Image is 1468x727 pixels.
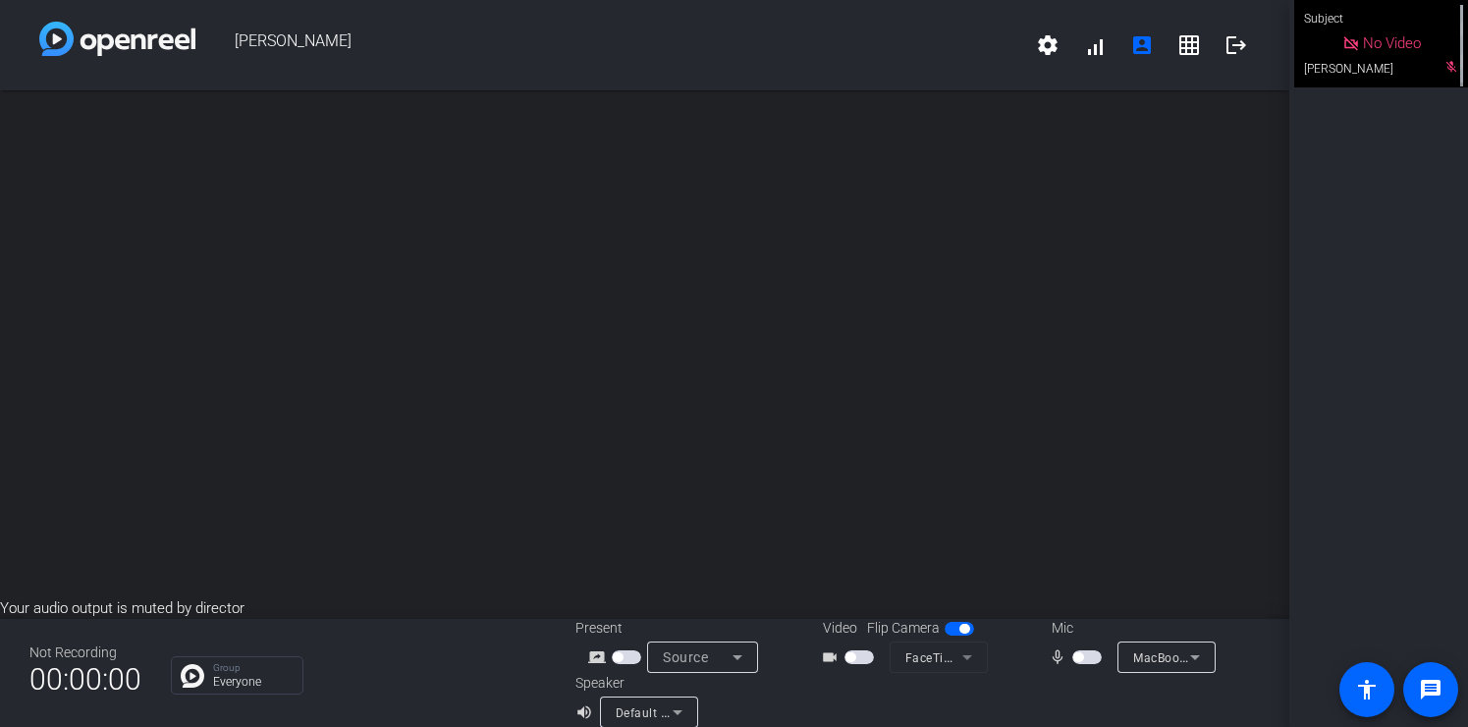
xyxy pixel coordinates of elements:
p: Group [213,663,293,673]
mat-icon: settings [1036,33,1060,57]
mat-icon: account_box [1130,33,1154,57]
img: Chat Icon [181,664,204,688]
span: [PERSON_NAME] [195,22,1024,69]
mat-icon: accessibility [1355,678,1379,701]
mat-icon: grid_on [1177,33,1201,57]
button: signal_cellular_alt [1071,22,1118,69]
span: MacBook Pro Microphone (Built-in) [1133,649,1333,665]
div: Mic [1032,618,1228,639]
mat-icon: message [1419,678,1442,701]
mat-icon: videocam_outline [821,645,844,669]
mat-icon: logout [1224,33,1248,57]
span: Video [823,618,857,639]
p: Everyone [213,676,293,688]
mat-icon: volume_up [575,700,599,724]
div: Speaker [575,673,693,694]
mat-icon: screen_share_outline [588,645,612,669]
span: Source [663,649,708,665]
span: Default - AirPods [616,704,714,720]
span: Flip Camera [867,618,940,639]
span: No Video [1363,34,1421,52]
div: Not Recording [29,643,141,663]
img: white-gradient.svg [39,22,195,56]
div: Present [575,618,772,639]
span: 00:00:00 [29,655,141,703]
mat-icon: mic_none [1049,645,1072,669]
